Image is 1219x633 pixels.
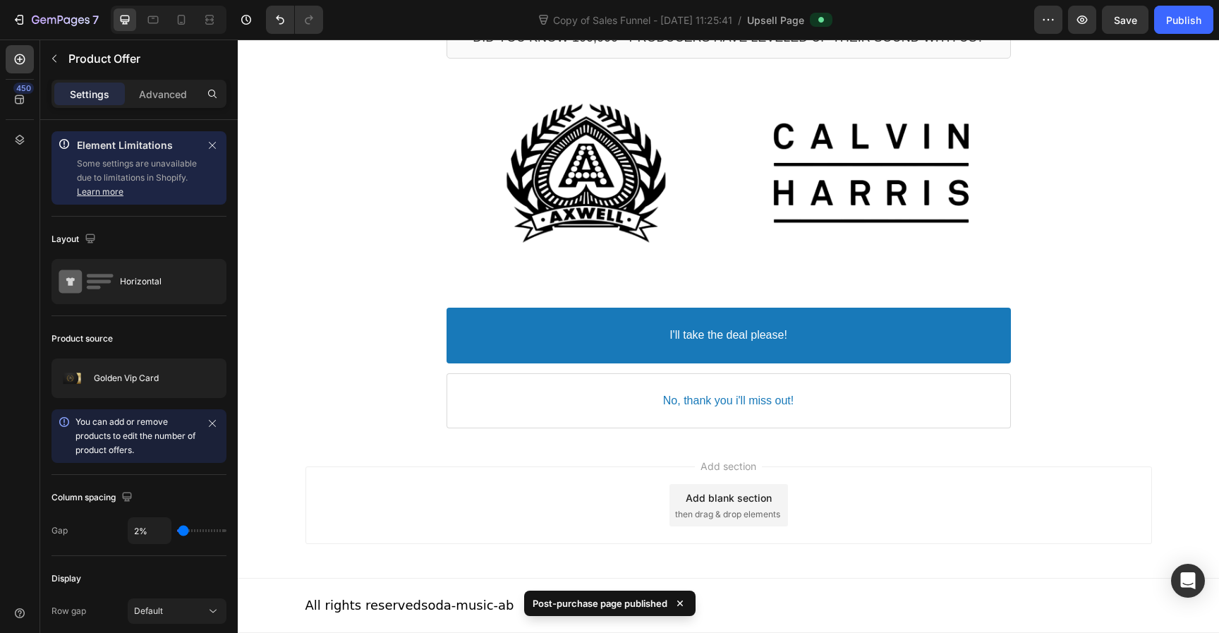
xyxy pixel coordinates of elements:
div: Row gap [51,605,86,617]
span: / [738,13,741,28]
span: Add section [457,419,524,434]
p: Settings [70,87,109,102]
p: Element Limitations [77,137,198,154]
div: Horizontal [120,265,206,298]
span: Copy of Sales Funnel - [DATE] 11:25:41 [550,13,735,28]
p: Some settings are unavailable due to limitations in Shopify. [77,157,198,199]
p: I'll take the deal please! [432,289,550,303]
div: Undo/Redo [266,6,323,34]
p: No, thank you i'll miss out! [425,354,556,369]
div: Product source [51,332,113,345]
div: 450 [13,83,34,94]
button: Publish [1154,6,1213,34]
button: 7 [6,6,105,34]
button: No, thank you i'll miss out! [209,334,773,390]
p: Advanced [139,87,187,102]
button: Save [1102,6,1148,34]
input: Auto [128,518,171,543]
p: You can add or remove products to edit the number of product offers. [75,415,200,457]
div: Column spacing [51,488,135,507]
p: All rights reserved soda-music-ab [68,556,277,576]
span: Upsell Page [747,13,804,28]
div: Layout [51,230,99,249]
div: Publish [1166,13,1201,28]
p: Golden Vip Card [94,373,159,383]
p: Post-purchase page published [533,596,667,610]
a: Learn more [77,186,123,197]
span: Default [134,605,163,616]
span: then drag & drop elements [437,469,542,481]
p: 7 [92,11,99,28]
div: Add blank section [448,451,534,466]
img: product feature img [58,364,86,392]
p: Product Offer [68,50,221,67]
span: Save [1114,14,1137,26]
iframe: Design area [238,40,1219,633]
div: Open Intercom Messenger [1171,564,1205,598]
button: Default [128,598,226,624]
div: Display [51,572,81,585]
div: Gap [51,524,68,537]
